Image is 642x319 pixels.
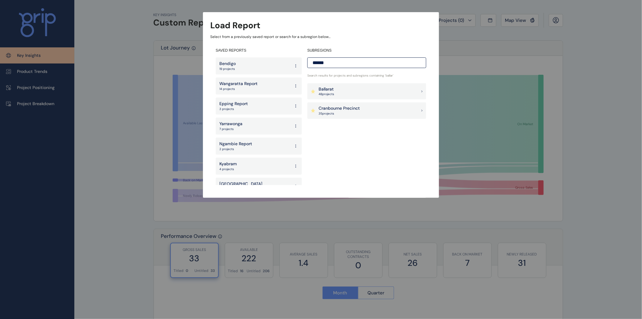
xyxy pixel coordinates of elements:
p: 7 projects [219,127,242,131]
p: 19 projects [219,67,236,71]
p: Cranbourne Precinct [319,105,360,111]
p: Yarrawonga [219,121,242,127]
p: 4 projects [219,167,237,171]
p: Epping Report [219,101,248,107]
p: Select from a previously saved report or search for a subregion below... [210,34,432,39]
p: 48 project s [319,92,334,96]
p: Ballarat [319,86,334,92]
p: Kyabram [219,161,237,167]
p: Ngambie Report [219,141,252,147]
p: 2 projects [219,147,252,151]
p: Wangaratta Report [219,81,258,87]
p: 35 project s [319,111,360,116]
p: Search results for projects and subregions containing ' ballar ' [307,74,426,78]
p: Bendigo [219,61,236,67]
p: 14 projects [219,87,258,91]
h3: Load Report [210,19,260,31]
h4: SUBREGIONS [307,48,426,53]
h4: SAVED REPORTS [216,48,302,53]
p: 3 projects [219,107,248,111]
p: [GEOGRAPHIC_DATA] [219,181,262,187]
